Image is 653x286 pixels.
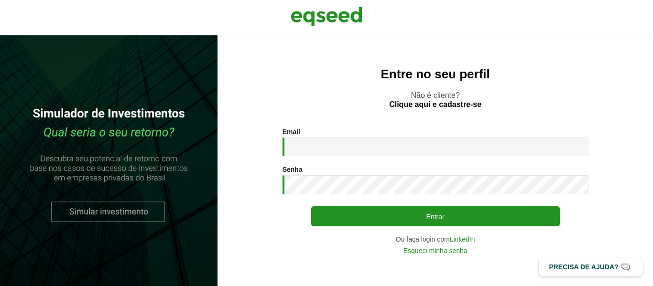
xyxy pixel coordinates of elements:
h2: Entre no seu perfil [237,67,634,81]
div: Ou faça login com [283,236,588,243]
button: Entrar [311,206,560,226]
p: Não é cliente? [237,91,634,109]
a: LinkedIn [450,236,475,243]
a: Clique aqui e cadastre-se [389,101,481,108]
a: Esqueci minha senha [403,247,468,254]
label: Email [283,128,300,135]
img: EqSeed Logo [291,5,362,29]
label: Senha [283,166,303,173]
